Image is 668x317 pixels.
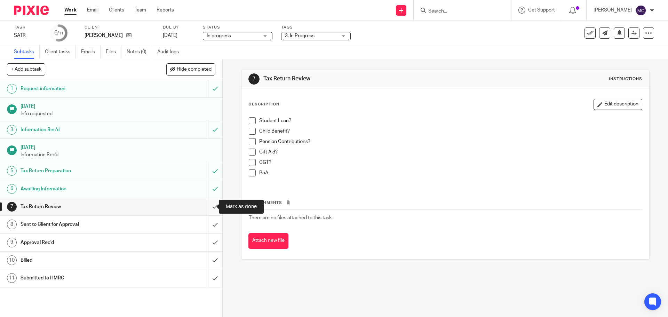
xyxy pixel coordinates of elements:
[7,125,17,135] div: 3
[166,63,215,75] button: Hide completed
[21,255,141,266] h1: Billed
[281,25,351,30] label: Tags
[21,125,141,135] h1: Information Rec'd
[7,273,17,283] div: 11
[21,273,141,283] h1: Submitted to HMRC
[163,33,177,38] span: [DATE]
[21,151,215,158] p: Information Rec'd
[127,45,152,59] a: Notes (0)
[64,7,77,14] a: Work
[7,63,45,75] button: + Add subtask
[21,237,141,248] h1: Approval Rec'd
[428,8,490,15] input: Search
[7,202,17,212] div: 7
[259,128,642,135] p: Child Benefit?
[14,32,42,39] div: SATR
[7,184,17,194] div: 6
[21,201,141,212] h1: Tax Return Review
[259,159,642,166] p: CGT?
[157,7,174,14] a: Reports
[45,45,76,59] a: Client tasks
[249,201,282,205] span: Attachments
[177,67,212,72] span: Hide completed
[635,5,646,16] img: svg%3E
[87,7,98,14] a: Email
[259,169,642,176] p: PoA
[203,25,272,30] label: Status
[609,76,642,82] div: Instructions
[21,219,141,230] h1: Sent to Client for Approval
[54,29,64,37] div: 6
[14,6,49,15] img: Pixie
[157,45,184,59] a: Audit logs
[106,45,121,59] a: Files
[7,255,17,265] div: 10
[57,31,64,35] small: /11
[21,101,215,110] h1: [DATE]
[21,110,215,117] p: Info requested
[259,149,642,156] p: Gift Aid?
[594,7,632,14] p: [PERSON_NAME]
[85,25,154,30] label: Client
[248,73,260,85] div: 7
[7,84,17,94] div: 1
[259,138,642,145] p: Pension Contributions?
[528,8,555,13] span: Get Support
[7,220,17,229] div: 8
[207,33,231,38] span: In progress
[21,184,141,194] h1: Awaiting Information
[249,215,333,220] span: There are no files attached to this task.
[81,45,101,59] a: Emails
[109,7,124,14] a: Clients
[21,142,215,151] h1: [DATE]
[14,45,40,59] a: Subtasks
[7,238,17,247] div: 9
[85,32,123,39] p: [PERSON_NAME]
[259,117,642,124] p: Student Loan?
[7,166,17,176] div: 5
[163,25,194,30] label: Due by
[21,84,141,94] h1: Request information
[594,99,642,110] button: Edit description
[285,33,315,38] span: 3. In Progress
[248,233,288,249] button: Attach new file
[263,75,460,82] h1: Tax Return Review
[14,25,42,30] label: Task
[135,7,146,14] a: Team
[21,166,141,176] h1: Tax Return Preparation
[248,102,279,107] p: Description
